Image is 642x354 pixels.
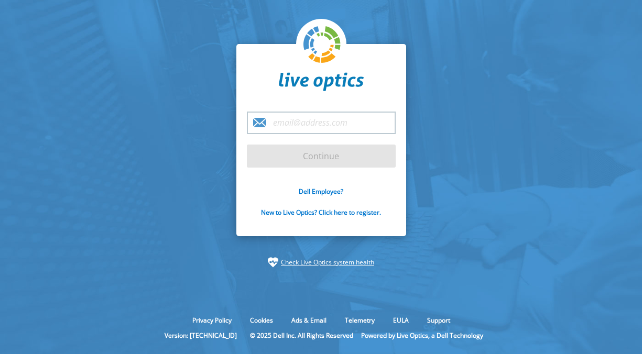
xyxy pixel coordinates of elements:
[361,331,483,340] li: Powered by Live Optics, a Dell Technology
[299,187,343,196] a: Dell Employee?
[245,331,358,340] li: © 2025 Dell Inc. All Rights Reserved
[337,316,383,325] a: Telemetry
[247,112,396,134] input: email@address.com
[419,316,458,325] a: Support
[284,316,334,325] a: Ads & Email
[261,208,381,217] a: New to Live Optics? Click here to register.
[281,257,374,268] a: Check Live Optics system health
[279,72,364,91] img: liveoptics-word.svg
[242,316,281,325] a: Cookies
[268,257,278,268] img: status-check-icon.svg
[303,26,341,64] img: liveoptics-logo.svg
[385,316,417,325] a: EULA
[159,331,242,340] li: Version: [TECHNICAL_ID]
[184,316,240,325] a: Privacy Policy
